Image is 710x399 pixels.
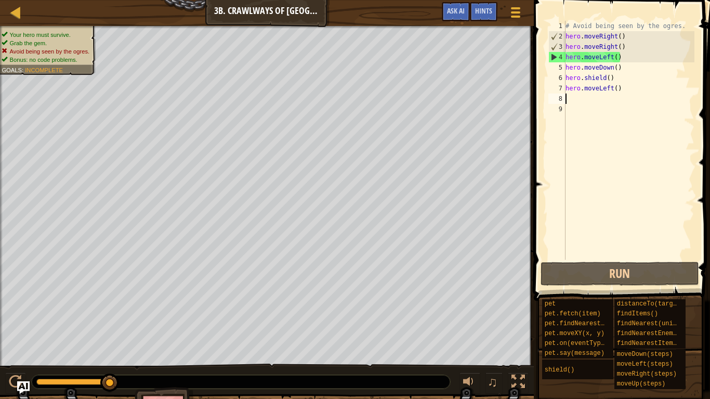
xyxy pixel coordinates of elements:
[442,2,470,21] button: Ask AI
[548,104,566,114] div: 9
[548,73,566,83] div: 6
[508,373,529,394] button: Toggle fullscreen
[459,373,480,394] button: Adjust volume
[475,6,492,16] span: Hints
[2,47,89,56] li: Avoid being seen by the ogres.
[548,62,566,73] div: 5
[545,300,556,308] span: pet
[25,66,63,73] span: Incomplete
[2,66,22,73] span: Goals
[617,330,685,337] span: findNearestEnemy()
[10,56,77,63] span: Bonus: no code problems.
[617,361,673,368] span: moveLeft(steps)
[617,370,677,378] span: moveRight(steps)
[2,31,89,39] li: Your hero must survive.
[617,310,658,317] span: findItems()
[545,310,601,317] span: pet.fetch(item)
[10,39,47,46] span: Grab the gem.
[545,366,575,374] span: shield()
[5,373,26,394] button: Ctrl + P: Play
[548,83,566,94] div: 7
[485,373,503,394] button: ♫
[2,56,89,64] li: Bonus: no code problems.
[617,351,673,358] span: moveDown(steps)
[17,381,30,394] button: Ask AI
[549,31,566,42] div: 2
[548,21,566,31] div: 1
[503,2,529,26] button: Show game menu
[488,374,498,390] span: ♫
[617,300,685,308] span: distanceTo(target)
[549,42,566,52] div: 3
[545,320,646,327] span: pet.findNearestByType(type)
[2,39,89,47] li: Grab the gem.
[545,340,642,347] span: pet.on(eventType, handler)
[447,6,465,16] span: Ask AI
[617,340,680,347] span: findNearestItem()
[10,48,90,55] span: Avoid being seen by the ogres.
[10,31,71,38] span: Your hero must survive.
[541,262,699,286] button: Run
[22,66,25,73] span: :
[545,350,604,357] span: pet.say(message)
[545,330,604,337] span: pet.moveXY(x, y)
[548,94,566,104] div: 8
[617,380,666,388] span: moveUp(steps)
[549,52,566,62] div: 4
[617,320,685,327] span: findNearest(units)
